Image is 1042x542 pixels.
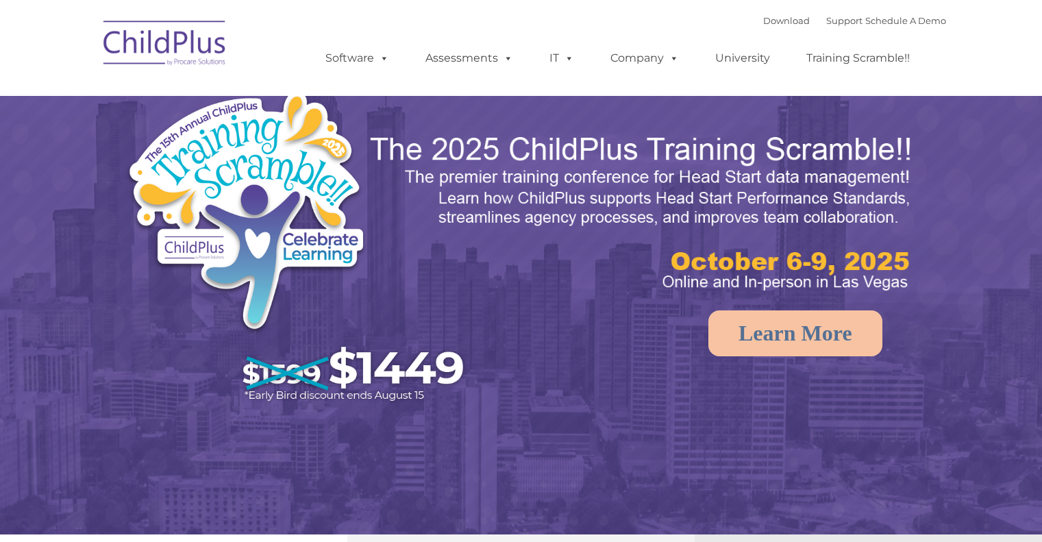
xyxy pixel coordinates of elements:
[763,15,810,26] a: Download
[708,310,882,356] a: Learn More
[97,11,234,79] img: ChildPlus by Procare Solutions
[412,45,527,72] a: Assessments
[763,15,946,26] font: |
[865,15,946,26] a: Schedule A Demo
[826,15,863,26] a: Support
[793,45,923,72] a: Training Scramble!!
[597,45,693,72] a: Company
[536,45,588,72] a: IT
[702,45,784,72] a: University
[312,45,403,72] a: Software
